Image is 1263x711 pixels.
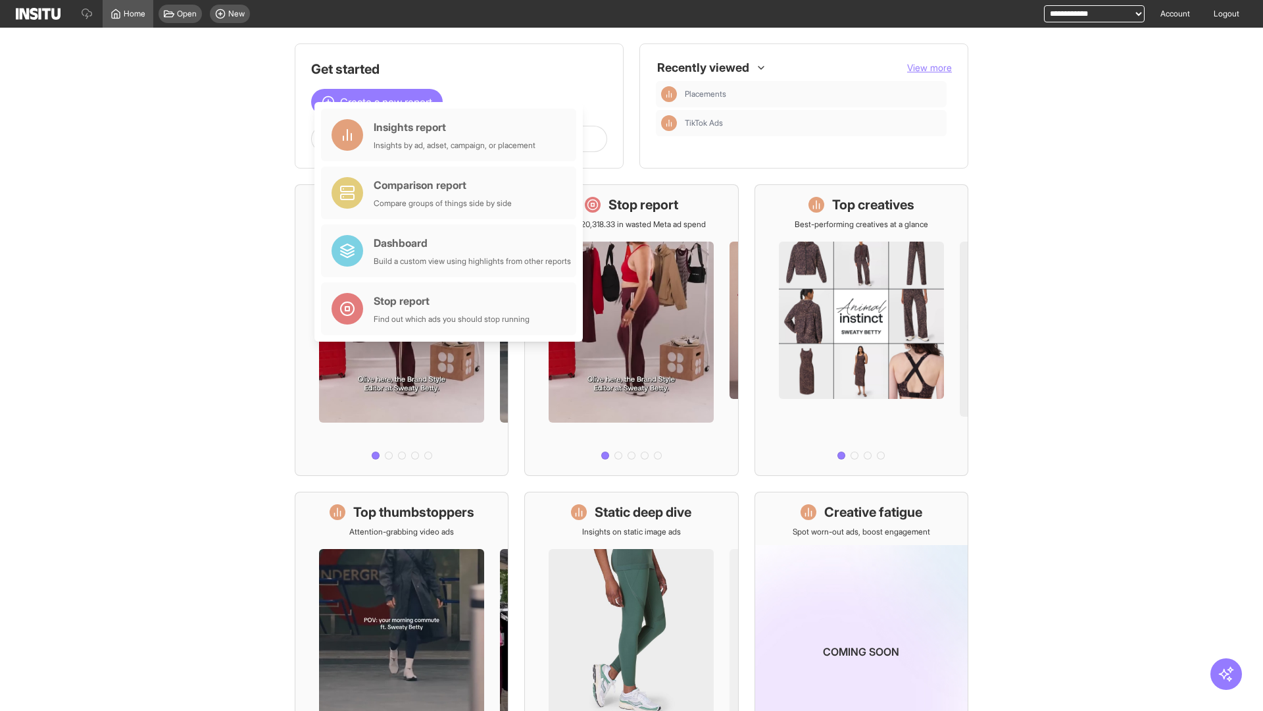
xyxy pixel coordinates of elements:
[582,527,681,537] p: Insights on static image ads
[311,60,607,78] h1: Get started
[685,118,723,128] span: TikTok Ads
[374,140,535,151] div: Insights by ad, adset, campaign, or placement
[661,86,677,102] div: Insights
[557,219,706,230] p: Save £20,318.33 in wasted Meta ad spend
[16,8,61,20] img: Logo
[755,184,968,476] a: Top creativesBest-performing creatives at a glance
[374,177,512,193] div: Comparison report
[311,89,443,115] button: Create a new report
[349,527,454,537] p: Attention-grabbing video ads
[685,118,941,128] span: TikTok Ads
[832,196,914,214] h1: Top creatives
[340,94,432,110] span: Create a new report
[795,219,928,230] p: Best-performing creatives at a glance
[374,256,571,267] div: Build a custom view using highlights from other reports
[374,235,571,251] div: Dashboard
[685,89,941,99] span: Placements
[374,314,530,325] div: Find out which ads you should stop running
[374,119,535,135] div: Insights report
[661,115,677,131] div: Insights
[685,89,726,99] span: Placements
[228,9,245,19] span: New
[907,62,952,73] span: View more
[907,61,952,74] button: View more
[524,184,738,476] a: Stop reportSave £20,318.33 in wasted Meta ad spend
[353,503,474,521] h1: Top thumbstoppers
[595,503,691,521] h1: Static deep dive
[374,198,512,209] div: Compare groups of things side by side
[608,196,678,214] h1: Stop report
[177,9,197,19] span: Open
[374,293,530,309] div: Stop report
[124,9,145,19] span: Home
[295,184,508,476] a: What's live nowSee all active ads instantly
